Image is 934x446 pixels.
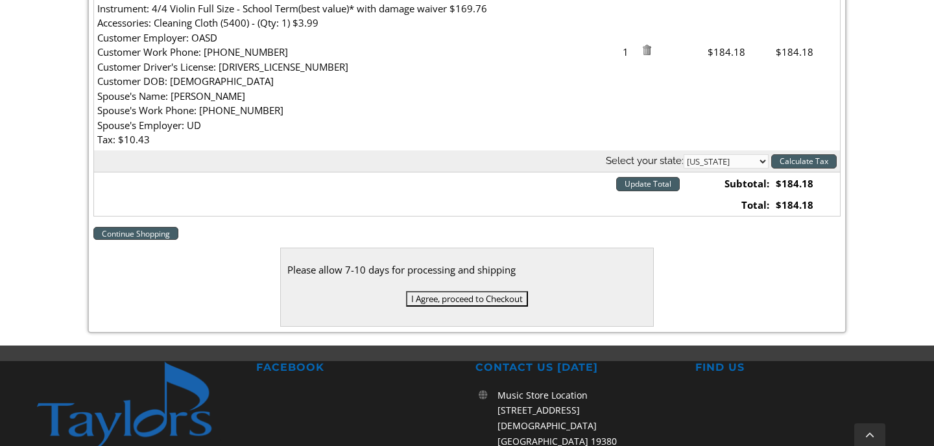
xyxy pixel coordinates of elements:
input: Update Total [616,177,680,191]
h2: CONTACT US [DATE] [475,361,678,375]
td: Total: [704,194,772,216]
a: Remove item from cart [641,45,652,58]
img: Remove Item [641,45,652,55]
td: Subtotal: [704,172,772,194]
select: State billing address [684,154,769,169]
h2: FIND US [695,361,898,375]
td: $184.18 [772,172,840,194]
input: I Agree, proceed to Checkout [406,291,528,307]
th: Select your state: [94,150,840,172]
input: Calculate Tax [771,154,837,169]
span: 1 [616,45,639,60]
h2: FACEBOOK [256,361,459,375]
div: Please allow 7-10 days for processing and shipping [287,261,647,278]
a: Continue Shopping [93,227,178,240]
td: $184.18 [772,194,840,216]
